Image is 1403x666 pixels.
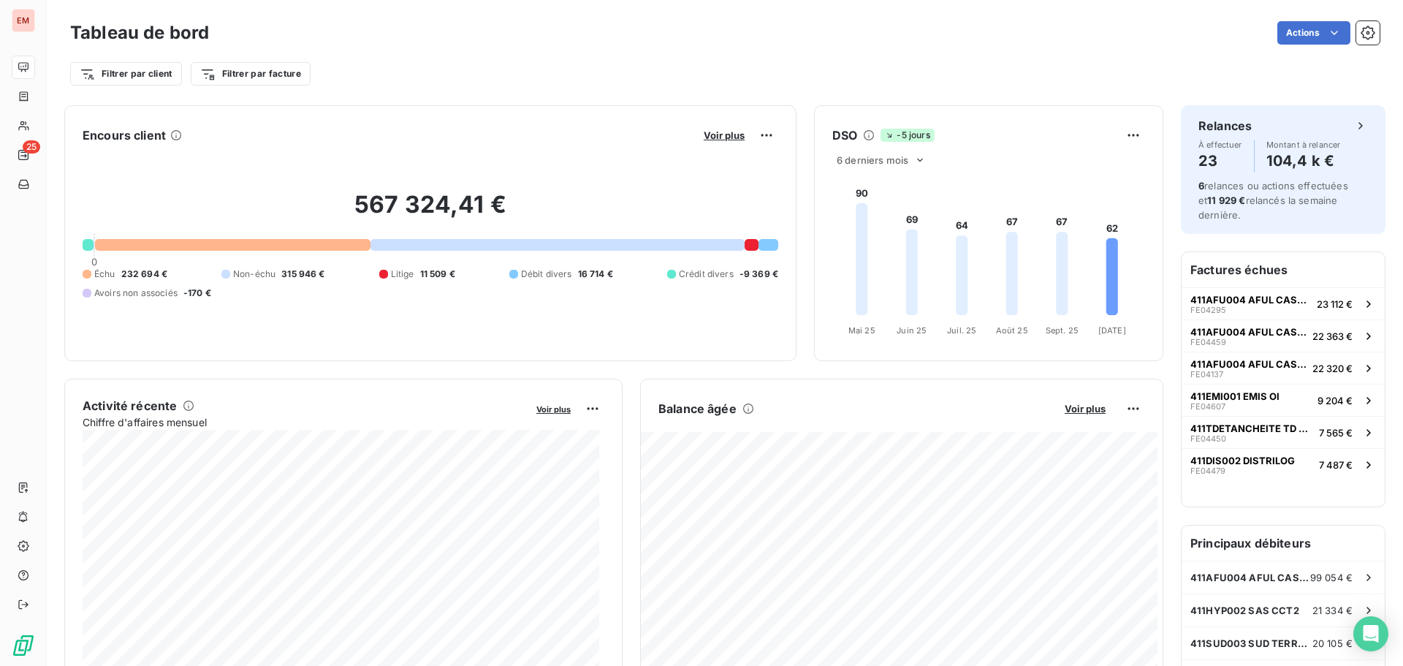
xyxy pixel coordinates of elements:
[1182,416,1385,448] button: 411TDETANCHEITE TD ETANCHEITEFE044507 565 €
[1065,403,1106,415] span: Voir plus
[996,325,1028,336] tspan: Août 25
[1190,294,1311,306] span: 411AFU004 AFUL CASABONA
[91,256,97,268] span: 0
[83,126,166,144] h6: Encours client
[897,325,927,336] tspan: Juin 25
[1266,140,1341,149] span: Montant à relancer
[1317,298,1353,310] span: 23 112 €
[70,20,209,46] h3: Tableau de bord
[1190,455,1295,466] span: 411DIS002 DISTRILOG
[1190,358,1307,370] span: 411AFU004 AFUL CASABONA
[532,402,575,415] button: Voir plus
[12,634,35,657] img: Logo LeanPay
[699,129,749,142] button: Voir plus
[1190,466,1225,475] span: FE04479
[1190,390,1280,402] span: 411EMI001 EMIS OI
[658,400,737,417] h6: Balance âgée
[1182,526,1385,561] h6: Principaux débiteurs
[1312,605,1353,616] span: 21 334 €
[1198,180,1204,192] span: 6
[391,268,414,281] span: Litige
[832,126,857,144] h6: DSO
[1190,326,1307,338] span: 411AFU004 AFUL CASABONA
[1207,194,1245,206] span: 11 929 €
[1190,306,1226,314] span: FE04295
[1190,423,1313,434] span: 411TDETANCHEITE TD ETANCHEITE
[70,62,182,86] button: Filtrer par client
[183,287,211,300] span: -170 €
[94,268,115,281] span: Échu
[1266,149,1341,173] h4: 104,4 k €
[521,268,572,281] span: Débit divers
[1312,330,1353,342] span: 22 363 €
[1312,637,1353,649] span: 20 105 €
[1190,338,1226,347] span: FE04459
[94,287,178,300] span: Avoirs non associés
[848,325,875,336] tspan: Mai 25
[1277,21,1350,45] button: Actions
[1198,117,1252,135] h6: Relances
[1319,427,1353,439] span: 7 565 €
[1182,448,1385,480] button: 411DIS002 DISTRILOGFE044797 487 €
[536,404,571,415] span: Voir plus
[1190,572,1310,583] span: 411AFU004 AFUL CASABONA
[1190,605,1299,616] span: 411HYP002 SAS CCT2
[1182,287,1385,319] button: 411AFU004 AFUL CASABONAFE0429523 112 €
[83,415,526,430] span: Chiffre d'affaires mensuel
[1190,402,1225,411] span: FE04607
[1198,180,1348,221] span: relances ou actions effectuées et relancés la semaine dernière.
[1353,616,1388,651] div: Open Intercom Messenger
[1318,395,1353,406] span: 9 204 €
[1182,319,1385,352] button: 411AFU004 AFUL CASABONAFE0445922 363 €
[739,268,778,281] span: -9 369 €
[1190,637,1312,649] span: 411SUD003 SUD TERRASSEMENT
[1182,252,1385,287] h6: Factures échues
[578,268,613,281] span: 16 714 €
[679,268,734,281] span: Crédit divers
[1182,352,1385,384] button: 411AFU004 AFUL CASABONAFE0413722 320 €
[1098,325,1126,336] tspan: [DATE]
[1198,140,1242,149] span: À effectuer
[191,62,311,86] button: Filtrer par facture
[1190,370,1223,379] span: FE04137
[83,190,778,234] h2: 567 324,41 €
[83,397,177,415] h6: Activité récente
[881,129,934,142] span: -5 jours
[233,268,275,281] span: Non-échu
[12,9,35,32] div: EM
[1319,459,1353,471] span: 7 487 €
[1310,572,1353,583] span: 99 054 €
[704,129,745,141] span: Voir plus
[947,325,976,336] tspan: Juil. 25
[420,268,455,281] span: 11 509 €
[23,140,40,154] span: 25
[1046,325,1079,336] tspan: Sept. 25
[1190,434,1226,443] span: FE04450
[1312,363,1353,374] span: 22 320 €
[121,268,167,281] span: 232 694 €
[1182,384,1385,416] button: 411EMI001 EMIS OIFE046079 204 €
[281,268,324,281] span: 315 946 €
[1198,149,1242,173] h4: 23
[837,154,908,166] span: 6 derniers mois
[1060,402,1110,415] button: Voir plus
